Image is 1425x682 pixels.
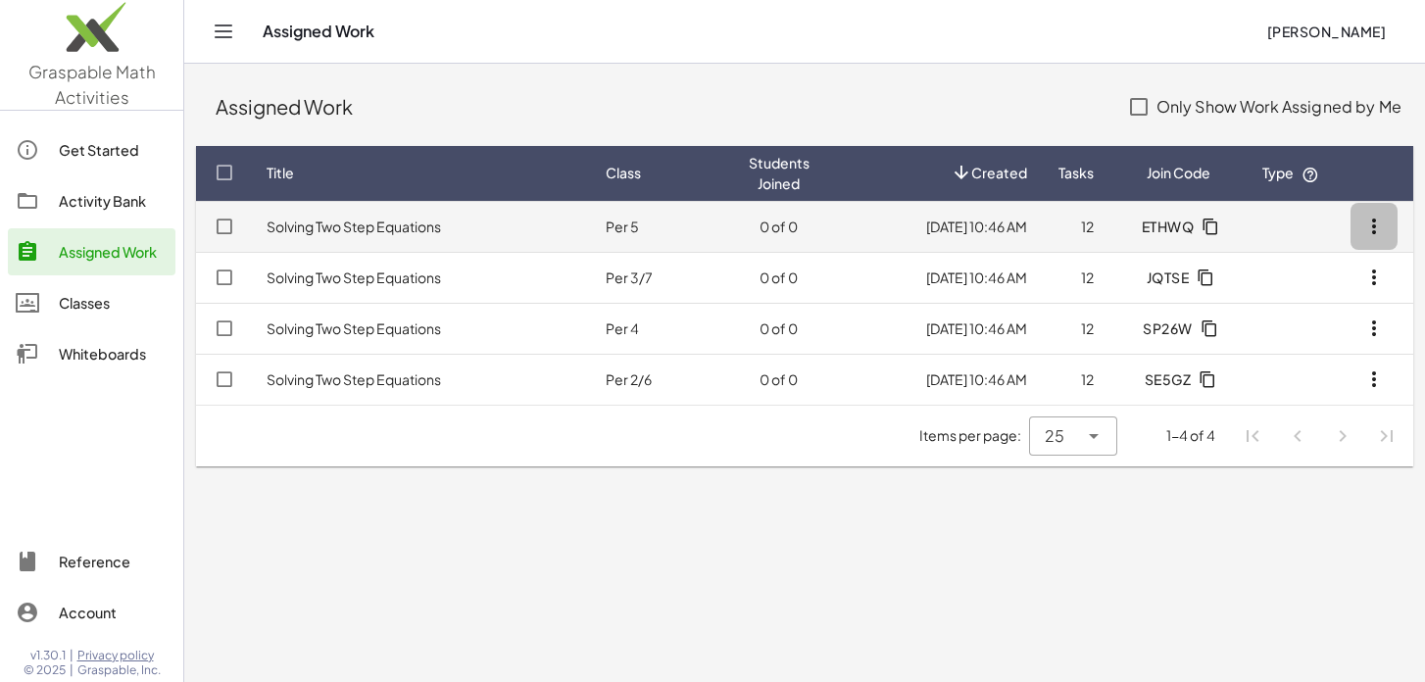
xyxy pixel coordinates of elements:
[59,189,168,213] div: Activity Bank
[1141,218,1194,235] span: ETHWQ
[1251,14,1401,49] button: [PERSON_NAME]
[77,648,161,663] a: Privacy policy
[1043,354,1109,405] td: 12
[919,425,1029,446] span: Items per page:
[59,601,168,624] div: Account
[606,163,641,183] span: Class
[1231,414,1409,459] nav: Pagination Navigation
[1266,23,1386,40] span: [PERSON_NAME]
[1058,163,1094,183] span: Tasks
[1147,163,1210,183] span: Join Code
[590,303,733,354] td: Per 4
[1262,164,1319,181] span: Type
[1166,425,1215,446] div: 1-4 of 4
[1045,424,1064,448] span: 25
[590,354,733,405] td: Per 2/6
[590,201,733,252] td: Per 5
[1143,319,1193,337] span: SP26W
[59,138,168,162] div: Get Started
[1043,201,1109,252] td: 12
[267,218,441,235] a: Solving Two Step Equations
[1144,370,1191,388] span: SE5GZ
[59,342,168,365] div: Whiteboards
[733,354,825,405] td: 0 of 0
[28,61,156,108] span: Graspable Math Activities
[8,228,175,275] a: Assigned Work
[267,268,441,286] a: Solving Two Step Equations
[59,291,168,315] div: Classes
[825,201,1043,252] td: [DATE] 10:46 AM
[1146,268,1189,286] span: JQTSE
[1128,362,1228,397] button: SE5GZ
[267,370,441,388] a: Solving Two Step Equations
[59,240,168,264] div: Assigned Work
[590,252,733,303] td: Per 3/7
[267,319,441,337] a: Solving Two Step Equations
[59,550,168,573] div: Reference
[267,163,294,183] span: Title
[8,177,175,224] a: Activity Bank
[70,648,74,663] span: |
[208,16,239,47] button: Toggle navigation
[1156,83,1401,130] label: Only Show Work Assigned by Me
[8,538,175,585] a: Reference
[24,662,66,678] span: © 2025
[749,153,810,194] span: Students Joined
[8,126,175,173] a: Get Started
[733,303,825,354] td: 0 of 0
[77,662,161,678] span: Graspable, Inc.
[1125,209,1231,244] button: ETHWQ
[70,662,74,678] span: |
[1043,252,1109,303] td: 12
[1127,311,1230,346] button: SP26W
[733,252,825,303] td: 0 of 0
[825,354,1043,405] td: [DATE] 10:46 AM
[1043,303,1109,354] td: 12
[8,589,175,636] a: Account
[216,93,1109,121] div: Assigned Work
[1130,260,1226,295] button: JQTSE
[8,330,175,377] a: Whiteboards
[8,279,175,326] a: Classes
[733,201,825,252] td: 0 of 0
[30,648,66,663] span: v1.30.1
[825,252,1043,303] td: [DATE] 10:46 AM
[825,303,1043,354] td: [DATE] 10:46 AM
[971,163,1027,183] span: Created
